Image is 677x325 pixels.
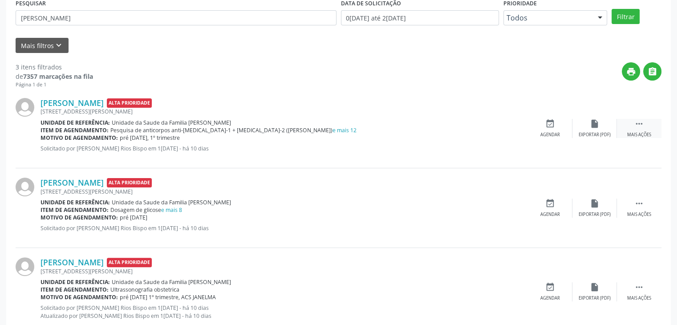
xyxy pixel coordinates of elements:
[107,258,152,267] span: Alta Prioridade
[16,81,93,89] div: Página 1 de 1
[634,199,644,208] i: 
[626,67,636,77] i: print
[54,41,64,50] i: keyboard_arrow_down
[41,206,109,214] b: Item de agendamento:
[41,304,528,319] p: Solicitado por [PERSON_NAME] Rios Bispo em 1[DATE] - há 10 dias Atualizado por [PERSON_NAME] Rios...
[16,72,93,81] div: de
[545,282,555,292] i: event_available
[41,188,528,195] div: [STREET_ADDRESS][PERSON_NAME]
[161,206,182,214] a: e mais 8
[627,211,651,218] div: Mais ações
[332,126,357,134] a: e mais 12
[120,134,180,142] span: pré [DATE], 1º trimestre
[16,62,93,72] div: 3 itens filtrados
[590,119,600,129] i: insert_drive_file
[634,282,644,292] i: 
[107,98,152,108] span: Alta Prioridade
[41,199,110,206] b: Unidade de referência:
[41,178,104,187] a: [PERSON_NAME]
[579,295,611,301] div: Exportar (PDF)
[590,282,600,292] i: insert_drive_file
[590,199,600,208] i: insert_drive_file
[41,268,528,275] div: [STREET_ADDRESS][PERSON_NAME]
[16,98,34,117] img: img
[107,178,152,187] span: Alta Prioridade
[110,126,357,134] span: Pesquisa de anticorpos anti-[MEDICAL_DATA]-1 + [MEDICAL_DATA]-2 ([PERSON_NAME])
[545,119,555,129] i: event_available
[41,278,110,286] b: Unidade de referência:
[41,257,104,267] a: [PERSON_NAME]
[16,178,34,196] img: img
[110,286,179,293] span: Ultrassonografia obstetrica
[634,119,644,129] i: 
[507,13,589,22] span: Todos
[41,145,528,152] p: Solicitado por [PERSON_NAME] Rios Bispo em 1[DATE] - há 10 dias
[16,38,69,53] button: Mais filtroskeyboard_arrow_down
[540,295,560,301] div: Agendar
[16,10,336,25] input: Nome, CNS
[41,224,528,232] p: Solicitado por [PERSON_NAME] Rios Bispo em 1[DATE] - há 10 dias
[627,295,651,301] div: Mais ações
[41,134,118,142] b: Motivo de agendamento:
[120,214,147,221] span: pré [DATE]
[110,206,182,214] span: Dosagem de glicose
[23,72,93,81] strong: 7357 marcações na fila
[622,62,640,81] button: print
[545,199,555,208] i: event_available
[112,119,231,126] span: Unidade da Saude da Familia [PERSON_NAME]
[112,199,231,206] span: Unidade da Saude da Familia [PERSON_NAME]
[16,257,34,276] img: img
[540,211,560,218] div: Agendar
[41,119,110,126] b: Unidade de referência:
[540,132,560,138] div: Agendar
[612,9,640,24] button: Filtrar
[41,286,109,293] b: Item de agendamento:
[627,132,651,138] div: Mais ações
[41,214,118,221] b: Motivo de agendamento:
[41,293,118,301] b: Motivo de agendamento:
[648,67,657,77] i: 
[41,108,528,115] div: [STREET_ADDRESS][PERSON_NAME]
[41,126,109,134] b: Item de agendamento:
[643,62,661,81] button: 
[341,10,499,25] input: Selecione um intervalo
[120,293,216,301] span: pré [DATE] 1º trimestre, ACS JANELMA
[579,211,611,218] div: Exportar (PDF)
[579,132,611,138] div: Exportar (PDF)
[41,98,104,108] a: [PERSON_NAME]
[112,278,231,286] span: Unidade da Saude da Familia [PERSON_NAME]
